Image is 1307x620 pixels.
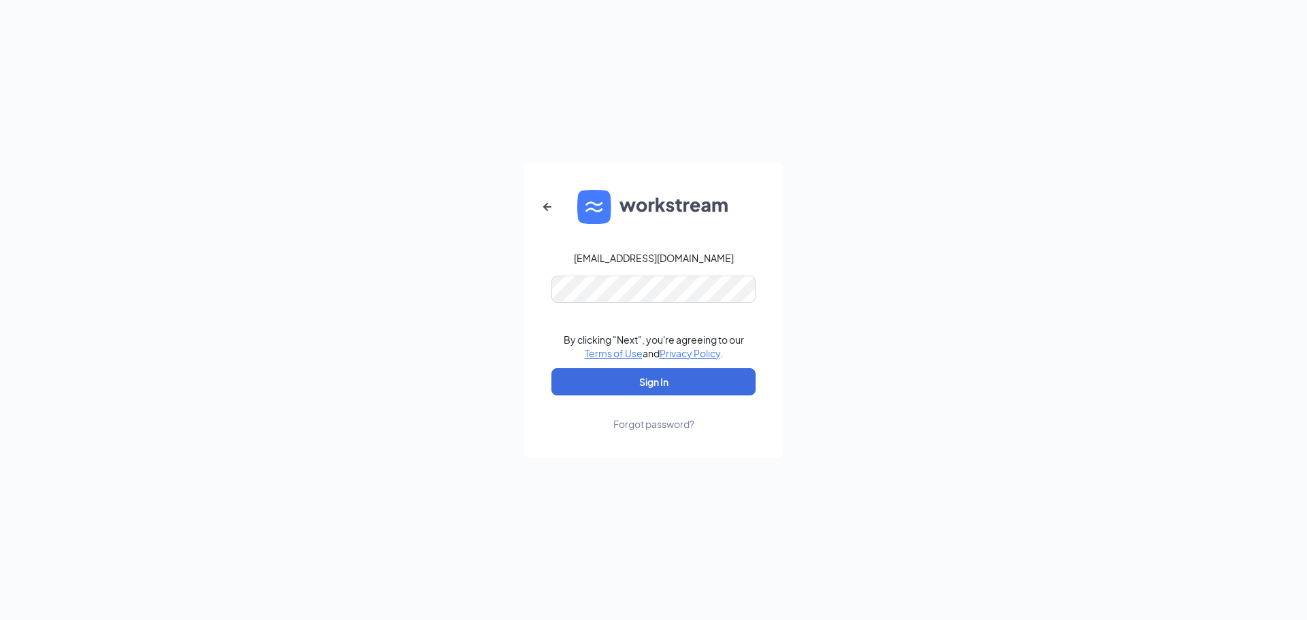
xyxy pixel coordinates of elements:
[531,191,564,223] button: ArrowLeftNew
[585,347,643,359] a: Terms of Use
[564,333,744,360] div: By clicking "Next", you're agreeing to our and .
[551,368,756,395] button: Sign In
[539,199,555,215] svg: ArrowLeftNew
[660,347,720,359] a: Privacy Policy
[613,417,694,431] div: Forgot password?
[613,395,694,431] a: Forgot password?
[577,190,730,224] img: WS logo and Workstream text
[574,251,734,265] div: [EMAIL_ADDRESS][DOMAIN_NAME]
